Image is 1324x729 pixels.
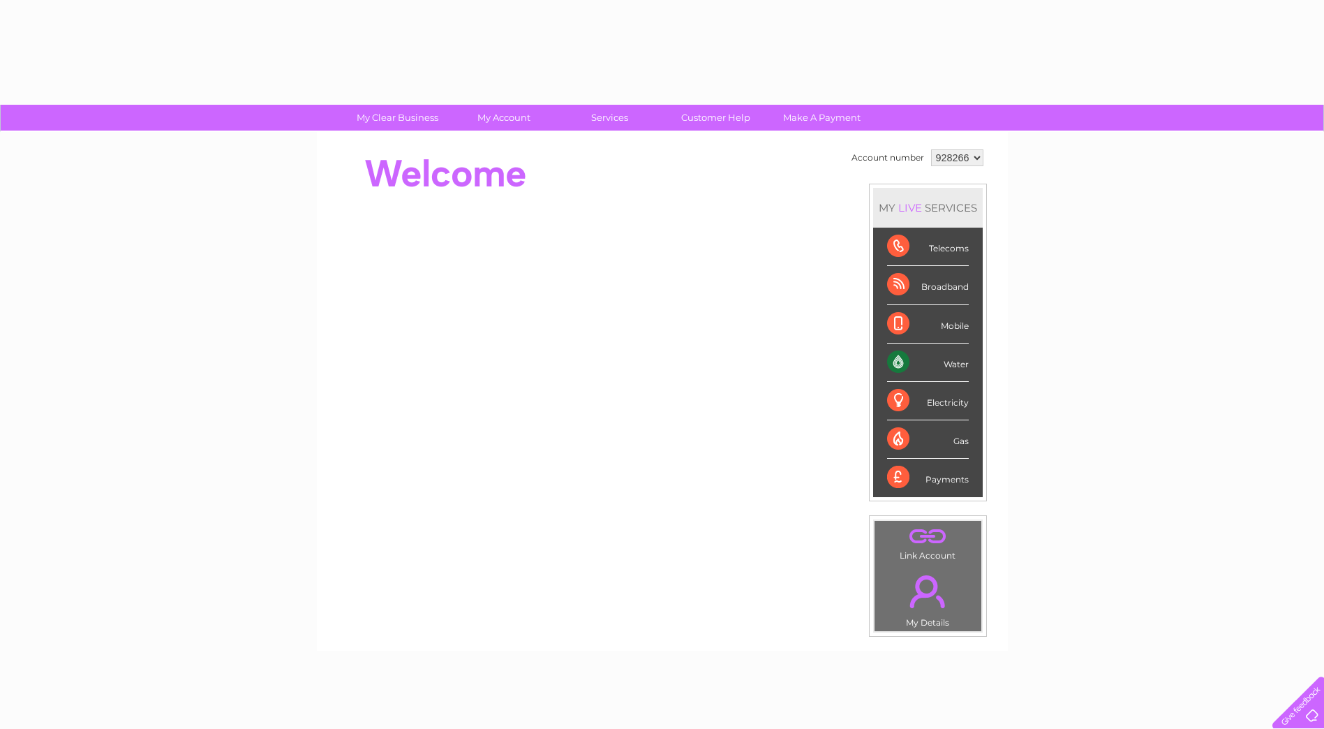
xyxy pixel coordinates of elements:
a: My Account [446,105,561,131]
div: Electricity [887,382,969,420]
a: My Clear Business [340,105,455,131]
a: Make A Payment [764,105,879,131]
a: Services [552,105,667,131]
div: Gas [887,420,969,459]
div: Payments [887,459,969,496]
a: Customer Help [658,105,773,131]
a: . [878,567,978,616]
div: LIVE [895,201,925,214]
div: Telecoms [887,228,969,266]
td: My Details [874,564,982,632]
td: Link Account [874,520,982,564]
div: Water [887,344,969,382]
td: Account number [848,146,928,170]
div: Mobile [887,305,969,344]
div: Broadband [887,266,969,304]
a: . [878,524,978,549]
div: MY SERVICES [873,188,983,228]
